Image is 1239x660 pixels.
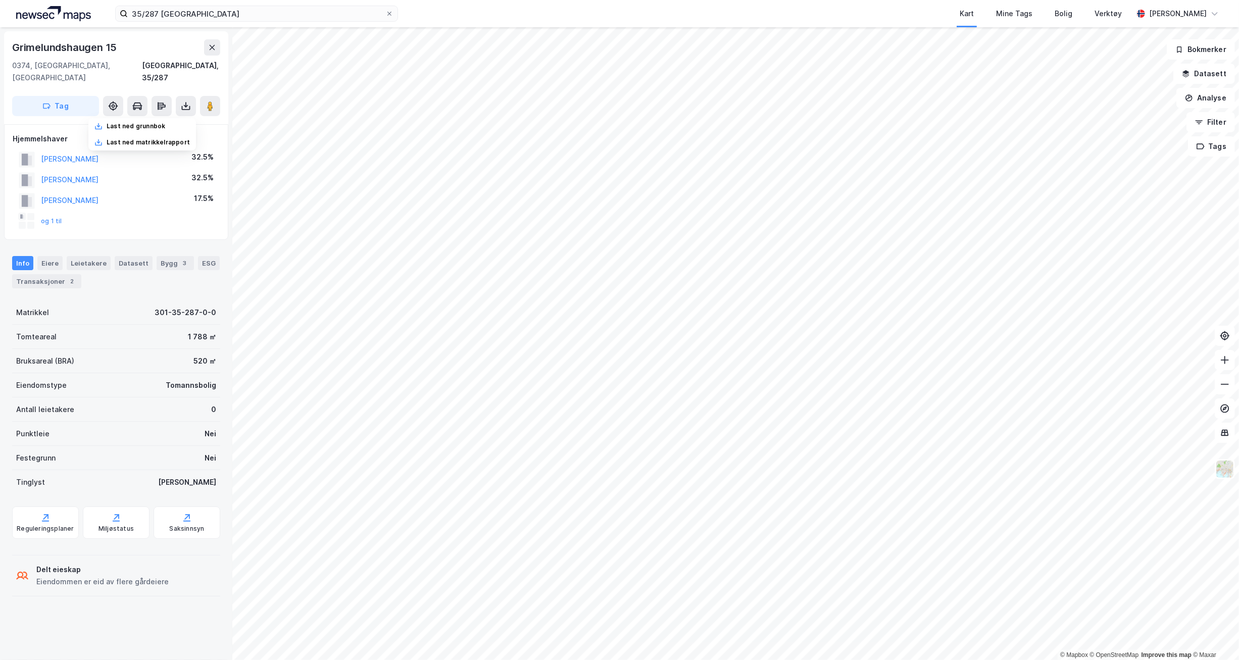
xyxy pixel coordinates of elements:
div: Eiendomstype [16,379,67,391]
div: 3 [180,258,190,268]
div: Bolig [1055,8,1072,20]
div: 1 788 ㎡ [188,331,216,343]
div: 17.5% [194,192,214,205]
div: Antall leietakere [16,403,74,416]
div: Last ned matrikkelrapport [107,138,190,146]
div: ESG [198,256,220,270]
div: Datasett [115,256,153,270]
div: Kontrollprogram for chat [1188,612,1239,660]
div: Eiere [37,256,63,270]
div: [PERSON_NAME] [158,476,216,488]
a: Improve this map [1142,651,1192,658]
div: Hjemmelshaver [13,133,220,145]
div: Kart [960,8,974,20]
button: Filter [1186,112,1235,132]
div: Reguleringsplaner [17,525,74,533]
div: Grimelundshaugen 15 [12,39,119,56]
div: Festegrunn [16,452,56,464]
div: [PERSON_NAME] [1149,8,1207,20]
div: Miljøstatus [98,525,134,533]
img: logo.a4113a55bc3d86da70a041830d287a7e.svg [16,6,91,21]
img: Z [1215,460,1234,479]
div: Punktleie [16,428,49,440]
div: Nei [205,452,216,464]
button: Bokmerker [1167,39,1235,60]
div: Tinglyst [16,476,45,488]
div: 2 [67,276,77,286]
div: Leietakere [67,256,111,270]
div: Delt eieskap [36,564,169,576]
div: Mine Tags [996,8,1032,20]
iframe: Chat Widget [1188,612,1239,660]
div: 0 [211,403,216,416]
input: Søk på adresse, matrikkel, gårdeiere, leietakere eller personer [128,6,385,21]
div: [GEOGRAPHIC_DATA], 35/287 [142,60,220,84]
button: Tags [1188,136,1235,157]
div: Tomannsbolig [166,379,216,391]
div: Saksinnsyn [170,525,205,533]
div: Eiendommen er eid av flere gårdeiere [36,576,169,588]
div: 32.5% [191,172,214,184]
div: Last ned grunnbok [107,122,165,130]
a: OpenStreetMap [1090,651,1139,658]
div: Tomteareal [16,331,57,343]
div: 301-35-287-0-0 [155,307,216,319]
a: Mapbox [1060,651,1088,658]
div: Matrikkel [16,307,49,319]
button: Datasett [1173,64,1235,84]
div: Transaksjoner [12,274,81,288]
button: Tag [12,96,99,116]
div: Verktøy [1095,8,1122,20]
div: 0374, [GEOGRAPHIC_DATA], [GEOGRAPHIC_DATA] [12,60,142,84]
div: Bygg [157,256,194,270]
button: Analyse [1176,88,1235,108]
div: 32.5% [191,151,214,163]
div: Bruksareal (BRA) [16,355,74,367]
div: 520 ㎡ [193,355,216,367]
div: Info [12,256,33,270]
div: Nei [205,428,216,440]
